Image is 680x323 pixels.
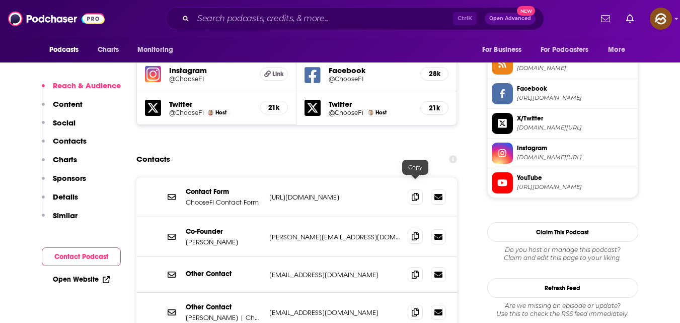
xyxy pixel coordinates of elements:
[517,114,634,123] span: X/Twitter
[597,10,614,27] a: Show notifications dropdown
[98,43,119,57] span: Charts
[517,64,634,72] span: choosefi.libsyn.com
[42,247,121,266] button: Contact Podcast
[268,103,279,112] h5: 21k
[42,173,86,192] button: Sponsors
[429,70,440,78] h5: 28k
[260,68,288,81] a: Link
[402,160,428,175] div: Copy
[272,70,284,78] span: Link
[42,118,75,137] button: Social
[186,198,261,207] p: ChooseFI Contact Form
[329,99,412,109] h5: Twitter
[42,99,83,118] button: Content
[487,246,638,262] div: Claim and edit this page to your liking.
[53,155,77,164] p: Charts
[482,43,522,57] span: For Business
[186,303,261,311] p: Other Contact
[429,104,440,112] h5: 21k
[53,275,110,284] a: Open Website
[368,110,373,115] img: Jonathan Mendonsa
[42,155,77,173] button: Charts
[169,75,252,83] a: @ChooseFI
[186,270,261,278] p: Other Contact
[145,66,161,82] img: iconImage
[650,8,672,30] img: User Profile
[601,40,638,59] button: open menu
[193,11,453,27] input: Search podcasts, credits, & more...
[492,172,634,193] a: YouTube[URL][DOMAIN_NAME]
[492,53,634,75] a: RSS Feed[DOMAIN_NAME]
[487,278,638,298] button: Refresh Feed
[42,211,78,229] button: Similar
[541,43,589,57] span: For Podcasters
[453,12,477,25] span: Ctrl K
[186,313,261,322] p: [PERSON_NAME] | ChooseFI Media
[269,233,400,241] p: [PERSON_NAME][EMAIL_ADDRESS][DOMAIN_NAME]
[169,66,252,75] h5: Instagram
[53,173,86,183] p: Sponsors
[517,124,634,132] span: twitter.com/ChooseFi
[650,8,672,30] button: Show profile menu
[517,84,634,93] span: Facebook
[130,40,186,59] button: open menu
[269,308,400,317] p: [EMAIL_ADDRESS][DOMAIN_NAME]
[492,113,634,134] a: X/Twitter[DOMAIN_NAME][URL]
[475,40,535,59] button: open menu
[492,83,634,104] a: Facebook[URL][DOMAIN_NAME]
[329,75,412,83] a: @ChooseFI
[329,109,363,116] a: @ChooseFi
[169,109,204,116] a: @ChooseFi
[42,81,121,99] button: Reach & Audience
[91,40,125,59] a: Charts
[42,192,78,211] button: Details
[166,7,544,30] div: Search podcasts, credits, & more...
[169,99,252,109] h5: Twitter
[608,43,625,57] span: More
[517,154,634,161] span: instagram.com/ChooseFI
[215,109,226,116] span: Host
[517,94,634,102] span: https://www.facebook.com/ChooseFI
[534,40,603,59] button: open menu
[136,150,170,169] h2: Contacts
[53,118,75,127] p: Social
[487,246,638,254] span: Do you host or manage this podcast?
[186,238,261,246] p: [PERSON_NAME]
[485,13,536,25] button: Open AdvancedNew
[8,9,105,28] img: Podchaser - Follow, Share and Rate Podcasts
[622,10,638,27] a: Show notifications dropdown
[49,43,79,57] span: Podcasts
[517,144,634,153] span: Instagram
[137,43,173,57] span: Monitoring
[375,109,387,116] span: Host
[492,143,634,164] a: Instagram[DOMAIN_NAME][URL]
[186,227,261,236] p: Co-Founder
[53,192,78,202] p: Details
[517,183,634,191] span: https://www.youtube.com/@ChooseFI
[487,302,638,318] div: Are we missing an episode or update? Use this to check the RSS feed immediately.
[269,193,400,202] p: [URL][DOMAIN_NAME]
[489,16,531,21] span: Open Advanced
[208,110,213,115] img: Brad Barrett
[42,136,87,155] button: Contacts
[517,6,535,16] span: New
[186,187,261,196] p: Contact Form
[53,211,78,220] p: Similar
[42,40,92,59] button: open menu
[269,271,400,279] p: [EMAIL_ADDRESS][DOMAIN_NAME]
[517,173,634,182] span: YouTube
[53,81,121,90] p: Reach & Audience
[487,222,638,242] button: Claim This Podcast
[53,99,83,109] p: Content
[650,8,672,30] span: Logged in as hey85204
[53,136,87,146] p: Contacts
[329,66,412,75] h5: Facebook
